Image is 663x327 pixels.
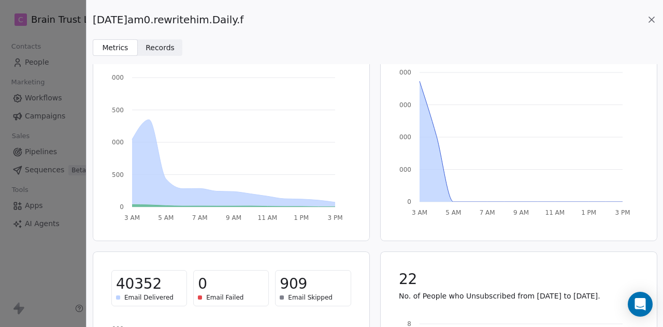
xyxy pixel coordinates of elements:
tspan: 7000 [395,166,411,173]
div: Open Intercom Messenger [628,292,653,317]
span: 22 [399,270,417,289]
span: Records [146,42,175,53]
span: Email Skipped [288,293,333,302]
tspan: 1500 [108,171,124,179]
tspan: 3 PM [615,209,630,216]
tspan: 5 AM [445,209,461,216]
tspan: 3000 [108,139,124,146]
tspan: 0 [407,198,411,205]
tspan: 9 AM [513,209,528,216]
tspan: 4500 [108,107,124,114]
span: Email Delivered [124,293,174,302]
tspan: 5 AM [158,214,174,221]
tspan: 3 PM [327,214,342,221]
tspan: 21000 [391,101,411,109]
tspan: 28000 [391,69,411,76]
span: [DATE]am0.rewritehim.Daily.f [93,12,243,27]
span: Email Failed [206,293,243,302]
tspan: 1 PM [294,214,309,221]
tspan: 14000 [391,133,411,141]
p: No. of People who Unsubscribed from [DATE] to [DATE]. [399,291,639,301]
span: 0 [198,275,207,293]
span: 909 [280,275,307,293]
tspan: 7 AM [192,214,208,221]
span: 40352 [116,275,162,293]
tspan: 7 AM [479,209,495,216]
tspan: 6000 [108,74,124,81]
tspan: 0 [120,203,124,211]
tspan: 11 AM [258,214,278,221]
tspan: 9 AM [226,214,241,221]
tspan: 3 AM [411,209,427,216]
tspan: 3 AM [124,214,140,221]
tspan: 11 AM [545,209,565,216]
tspan: 1 PM [581,209,596,216]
